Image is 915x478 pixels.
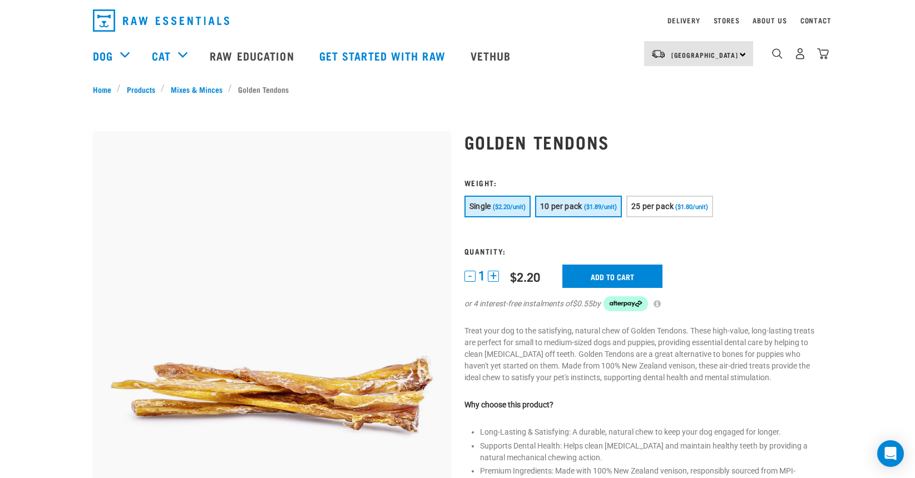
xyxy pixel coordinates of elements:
a: Mixes & Minces [165,83,228,95]
a: Get started with Raw [308,33,459,78]
img: van-moving.png [651,49,666,59]
div: $2.20 [510,270,540,283]
div: or 4 interest-free instalments of by [464,296,823,312]
h3: Quantity: [464,247,823,255]
a: Dog [93,47,113,64]
li: Supports Dental Health: Helps clean [MEDICAL_DATA] and maintain healthy teeth by providing a natu... [480,440,823,464]
button: Single ($2.20/unit) [464,196,531,217]
img: Afterpay [604,296,648,312]
a: Products [121,83,161,95]
button: 25 per pack ($1.80/unit) [626,196,713,217]
span: $0.55 [572,298,592,310]
h1: Golden Tendons [464,132,823,152]
strong: Why choose this product? [464,400,553,409]
input: Add to cart [562,265,662,288]
span: Single [469,202,491,211]
span: ($1.80/unit) [675,203,708,211]
nav: breadcrumbs [93,83,823,95]
p: Treat your dog to the satisfying, natural chew of Golden Tendons. These high-value, long-lasting ... [464,325,823,384]
li: Long-Lasting & Satisfying: A durable, natural chew to keep your dog engaged for longer. [480,426,823,438]
a: Stores [714,18,740,22]
span: 10 per pack [540,202,582,211]
img: home-icon-1@2x.png [772,48,783,59]
a: Delivery [667,18,700,22]
span: ($1.89/unit) [584,203,617,211]
a: Cat [152,47,171,64]
a: About Us [753,18,787,22]
img: Raw Essentials Logo [93,9,229,32]
button: - [464,271,476,282]
img: user.png [794,48,806,59]
span: ($2.20/unit) [493,203,526,211]
img: home-icon@2x.png [817,48,829,59]
span: 25 per pack [631,202,674,211]
a: Raw Education [199,33,308,78]
h3: Weight: [464,178,823,187]
nav: dropdown navigation [84,5,832,36]
a: Contact [800,18,832,22]
button: + [488,271,499,282]
button: 10 per pack ($1.89/unit) [535,196,622,217]
a: Vethub [459,33,525,78]
a: Home [93,83,117,95]
span: 1 [478,270,485,282]
span: [GEOGRAPHIC_DATA] [671,53,739,57]
div: Open Intercom Messenger [877,440,904,467]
